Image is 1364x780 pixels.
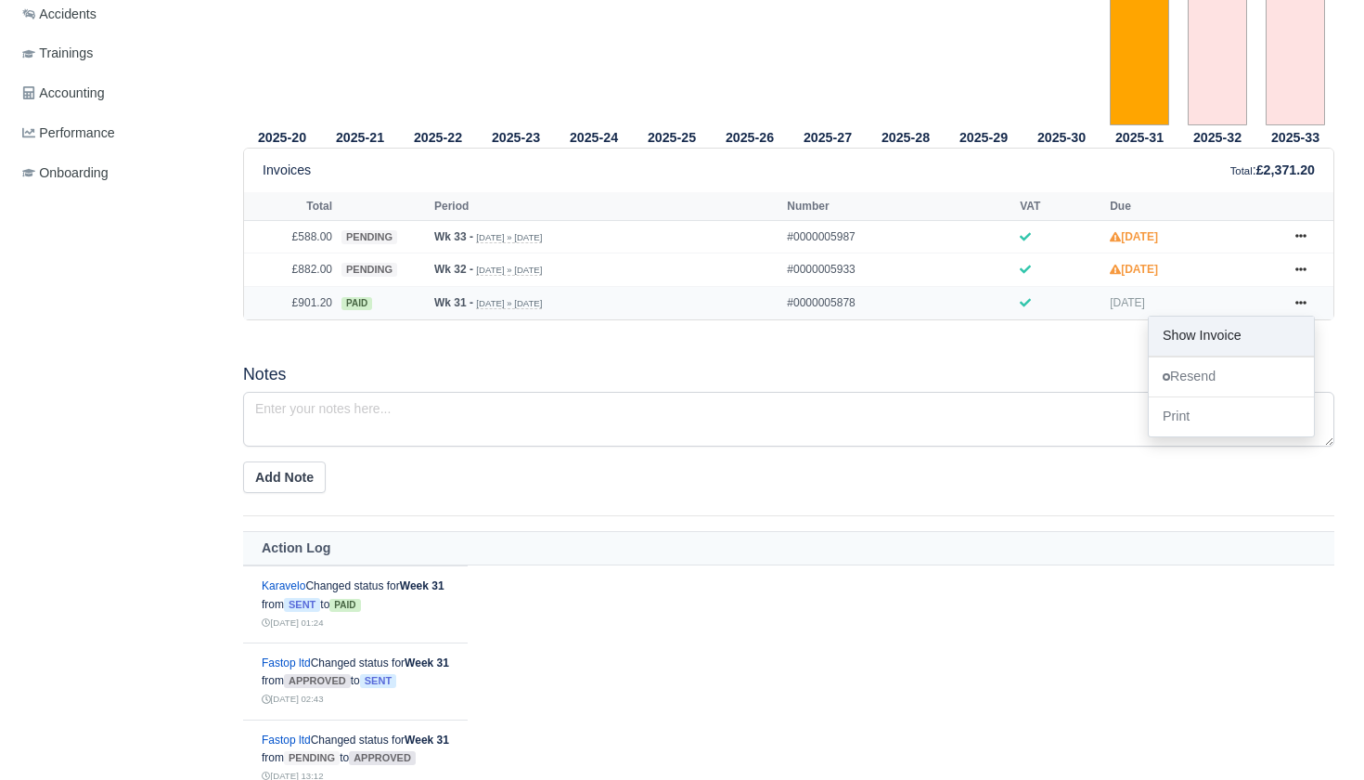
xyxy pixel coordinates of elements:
th: Period [430,192,782,220]
th: 2025-26 [711,126,789,149]
span: pending [284,751,340,765]
iframe: Chat Widget [1271,691,1364,780]
strong: Wk 32 - [434,263,473,276]
th: 2025-33 [1256,126,1334,149]
span: pending [341,230,397,244]
small: [DATE] 01:24 [262,617,323,628]
a: Show Invoice [1149,317,1314,356]
td: #0000005878 [782,287,1015,319]
th: 2025-28 [867,126,945,149]
span: sent [360,674,396,688]
td: #0000005933 [782,253,1015,287]
small: [DATE] 02:43 [262,694,323,704]
strong: Wk 33 - [434,230,473,243]
a: Print [1149,397,1314,436]
th: 2025-30 [1023,126,1100,149]
td: Changed status for from to [243,566,468,643]
span: approved [284,674,351,688]
a: Karavelo [262,579,305,592]
span: pending [341,263,397,277]
a: Trainings [15,35,221,71]
td: £901.20 [244,287,337,319]
a: Fastop ltd [262,734,311,747]
span: Trainings [22,43,93,64]
th: 2025-29 [945,126,1023,149]
button: Add Note [243,461,326,493]
th: 2025-24 [555,126,633,149]
strong: £2,371.20 [1256,162,1315,177]
strong: Week 31 [400,579,444,592]
div: : [1230,160,1315,181]
small: [DATE] » [DATE] [476,232,542,243]
td: £882.00 [244,253,337,287]
th: 2025-32 [1178,126,1256,149]
span: Accidents [22,4,97,25]
th: 2025-22 [399,126,477,149]
th: 2025-21 [321,126,399,149]
th: VAT [1015,192,1105,220]
strong: [DATE] [1110,230,1158,243]
h6: Invoices [263,162,311,178]
span: Onboarding [22,162,109,184]
strong: Week 31 [405,734,449,747]
th: 2025-27 [789,126,867,149]
small: [DATE] » [DATE] [476,265,542,276]
td: £588.00 [244,220,337,253]
strong: [DATE] [1110,263,1158,276]
strong: Wk 31 - [434,296,473,309]
th: Action Log [243,531,1334,565]
td: Changed status for from to [243,643,468,721]
a: Resend [1149,357,1314,396]
span: approved [349,751,416,765]
th: 2025-31 [1100,126,1178,149]
th: Number [782,192,1015,220]
h5: Notes [243,365,1334,384]
span: [DATE] [1110,296,1145,309]
a: Performance [15,115,221,151]
th: 2025-20 [243,126,321,149]
a: Onboarding [15,155,221,191]
td: #0000005987 [782,220,1015,253]
span: sent [284,598,320,612]
th: Total [244,192,337,220]
a: Accounting [15,75,221,111]
span: paid [341,297,372,310]
small: Total [1230,165,1253,176]
strong: Week 31 [405,656,449,669]
span: Accounting [22,83,105,104]
small: [DATE] » [DATE] [476,298,542,309]
a: Fastop ltd [262,656,311,669]
th: 2025-23 [477,126,555,149]
th: 2025-25 [633,126,711,149]
th: Due [1105,192,1278,220]
span: Performance [22,123,115,144]
span: paid [329,599,360,612]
